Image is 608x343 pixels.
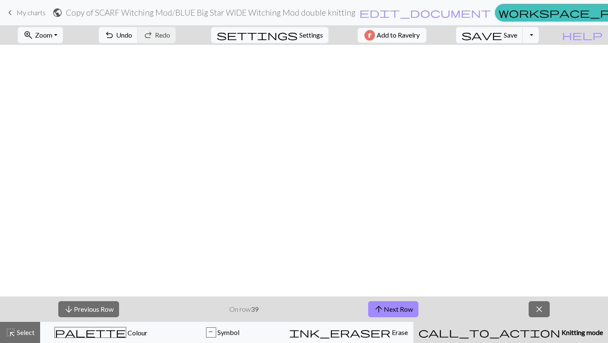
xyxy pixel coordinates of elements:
button: Previous Row [58,301,119,317]
i: Settings [217,30,298,40]
span: Erase [391,328,408,336]
button: SettingsSettings [211,27,328,43]
span: help [562,29,603,41]
span: close [534,303,544,315]
div: P [206,328,216,338]
span: Save [504,31,517,39]
span: Select [16,328,35,336]
h2: Copy of SCARF Witching Mod / BLUE Big Star WIDE Witching Mod double knitting [66,8,356,17]
span: zoom_in [23,29,33,41]
span: arrow_downward [64,303,74,315]
span: undo [104,29,114,41]
button: Colour [40,322,162,343]
span: highlight_alt [5,327,16,338]
span: call_to_action [418,327,560,338]
span: ink_eraser [289,327,391,338]
button: Save [456,27,523,43]
span: Add to Ravelry [377,30,420,41]
span: settings [217,29,298,41]
img: Ravelry [364,30,375,41]
span: Knitting mode [560,328,603,336]
span: Zoom [35,31,52,39]
span: public [52,7,62,19]
button: Erase [284,322,413,343]
span: Undo [116,31,132,39]
button: Next Row [368,301,418,317]
span: palette [55,327,126,338]
span: My charts [16,8,46,16]
strong: 39 [251,305,258,313]
button: P Symbol [162,322,284,343]
span: edit_document [359,7,491,19]
span: save [461,29,502,41]
p: On row [229,304,258,314]
button: Zoom [18,27,63,43]
span: Settings [299,30,323,40]
span: keyboard_arrow_left [5,7,15,19]
button: Knitting mode [413,322,608,343]
span: arrow_upward [374,303,384,315]
button: Undo [99,27,138,43]
span: Colour [126,329,147,337]
a: My charts [5,5,46,20]
button: Add to Ravelry [358,28,426,43]
span: Symbol [216,328,239,336]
